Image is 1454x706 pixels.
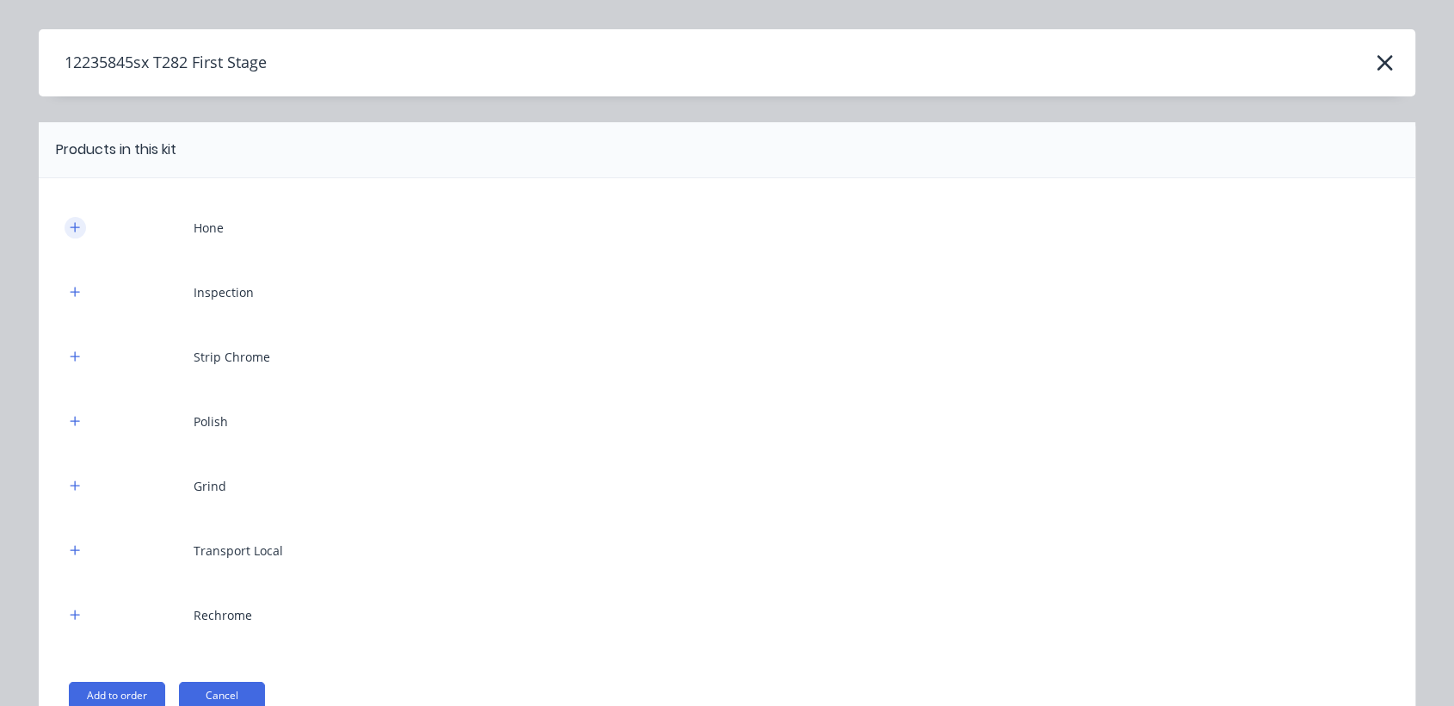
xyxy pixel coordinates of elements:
[194,477,226,495] div: Grind
[194,412,228,430] div: Polish
[194,348,270,366] div: Strip Chrome
[194,219,224,237] div: Hone
[194,542,283,560] div: Transport Local
[56,139,176,160] div: Products in this kit
[194,283,254,301] div: Inspection
[194,606,252,624] div: Rechrome
[39,46,267,79] h4: 12235845sx T282 First Stage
